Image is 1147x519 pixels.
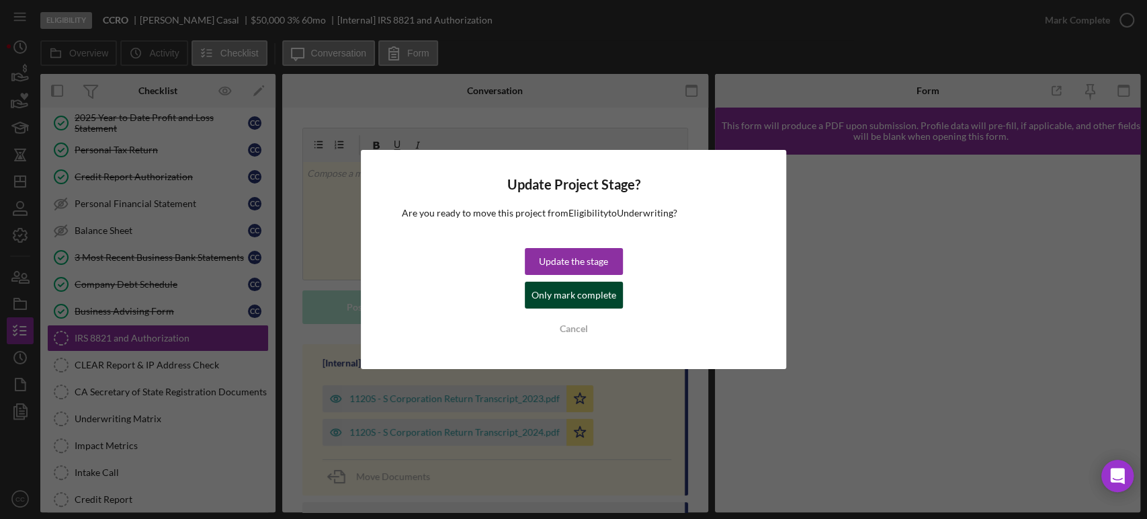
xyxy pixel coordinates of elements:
[525,315,623,342] button: Cancel
[539,248,608,275] div: Update the stage
[1101,460,1134,492] div: Open Intercom Messenger
[525,248,623,275] button: Update the stage
[401,206,745,221] p: Are you ready to move this project from Eligibility to Underwriting ?
[532,282,616,309] div: Only mark complete
[401,177,745,192] h4: Update Project Stage?
[560,315,588,342] div: Cancel
[525,282,623,309] button: Only mark complete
